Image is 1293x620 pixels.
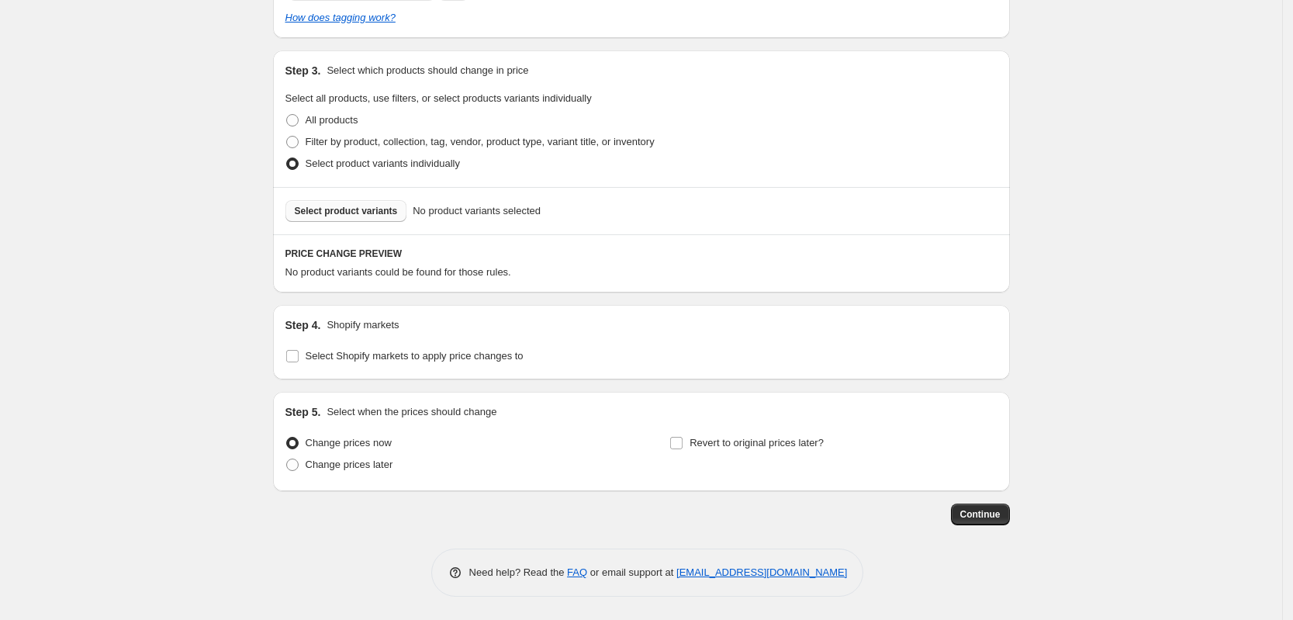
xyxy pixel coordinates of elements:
span: Select all products, use filters, or select products variants individually [285,92,592,104]
a: FAQ [567,566,587,578]
span: Select Shopify markets to apply price changes to [306,350,524,362]
span: Select product variants individually [306,158,460,169]
span: No product variants could be found for those rules. [285,266,511,278]
a: How does tagging work? [285,12,396,23]
span: Revert to original prices later? [690,437,824,449]
span: Select product variants [295,205,398,217]
h2: Step 4. [285,317,321,333]
p: Select which products should change in price [327,63,528,78]
h2: Step 5. [285,404,321,420]
span: Change prices later [306,459,393,470]
span: Change prices now [306,437,392,449]
h6: PRICE CHANGE PREVIEW [285,248,997,260]
span: All products [306,114,358,126]
span: Filter by product, collection, tag, vendor, product type, variant title, or inventory [306,136,655,147]
button: Continue [951,504,1010,525]
span: No product variants selected [413,203,541,219]
p: Shopify markets [327,317,399,333]
span: or email support at [587,566,676,578]
h2: Step 3. [285,63,321,78]
span: Continue [960,508,1001,521]
span: Need help? Read the [469,566,568,578]
button: Select product variants [285,200,407,222]
p: Select when the prices should change [327,404,496,420]
a: [EMAIL_ADDRESS][DOMAIN_NAME] [676,566,847,578]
